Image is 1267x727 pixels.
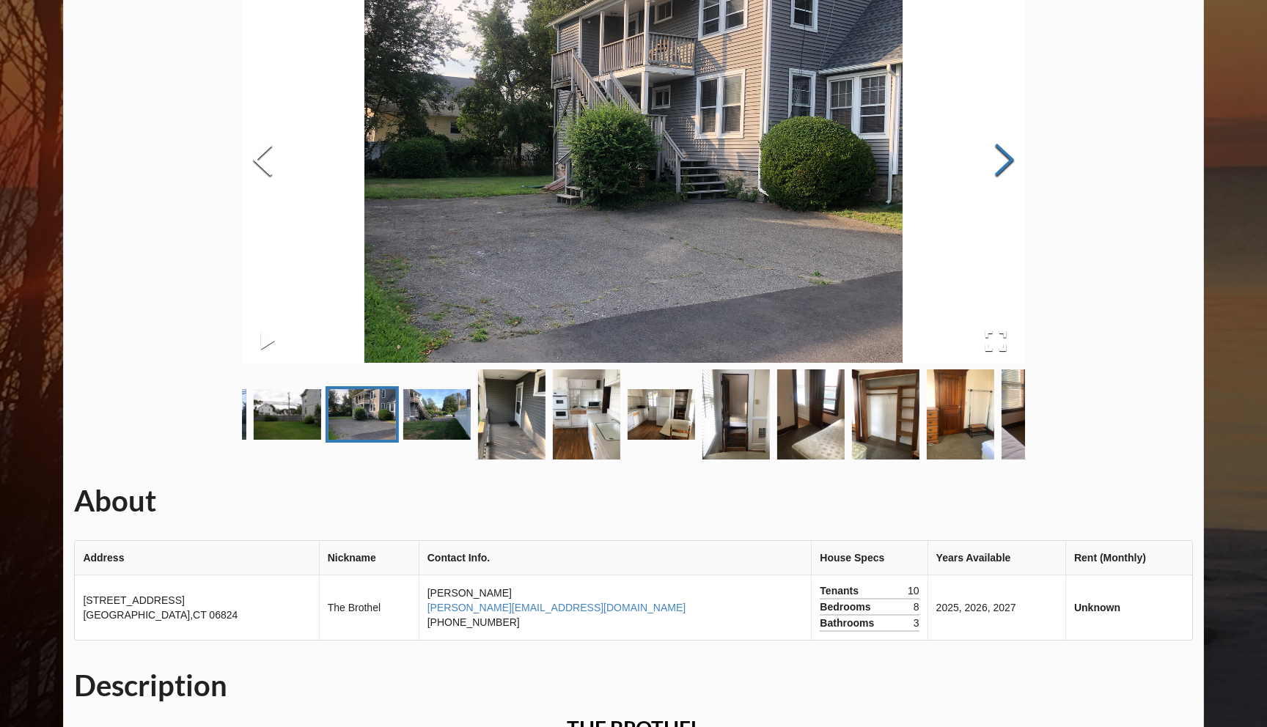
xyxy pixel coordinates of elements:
[74,667,1192,704] h1: Description
[928,575,1065,640] td: 2025, 2026, 2027
[400,386,474,443] a: Go to Slide 4
[820,599,874,614] span: Bedrooms
[852,369,919,460] img: 4c44e34200372553cbbc968ad8519352
[625,386,698,443] a: Go to Slide 7
[176,386,249,443] a: Go to Slide 1
[83,609,238,621] span: [GEOGRAPHIC_DATA] , CT 06824
[319,575,419,640] td: The Brothel
[999,366,1072,462] a: Go to Slide 12
[1074,602,1120,613] b: Unknown
[83,594,184,606] span: [STREET_ADDRESS]
[251,386,324,443] a: Go to Slide 2
[777,369,845,460] img: 4260bbd1905d3523784f57464f4ccbb2
[820,583,862,598] span: Tenants
[553,369,620,460] img: b37a2f64b4a1bf4bbfde31efa6aaf724
[328,389,396,440] img: ee5bbaf23763cb6571ea785bbef6ab7d
[326,386,399,443] a: Go to Slide 3
[966,320,1025,362] button: Open Fullscreen
[419,575,812,640] td: [PERSON_NAME] [PHONE_NUMBER]
[849,366,922,462] a: Go to Slide 10
[628,389,695,440] img: 710c0fa4e93a042cd49f4ec84f05fe34
[176,366,959,462] div: Thumbnail Navigation
[254,389,321,440] img: 0829205a11ce043d5a39a79cf90aa139
[74,482,1192,520] h1: About
[75,541,318,575] th: Address
[1065,541,1192,575] th: Rent (Monthly)
[550,366,623,462] a: Go to Slide 6
[820,616,878,630] span: Bathrooms
[403,389,471,440] img: a42fda1bfcb5777ee33f52ba492b98c5
[242,95,283,228] button: Previous Slide
[914,616,919,630] span: 3
[427,602,686,613] a: [PERSON_NAME][EMAIL_ADDRESS][DOMAIN_NAME]
[927,369,994,460] img: 035a9cdf6591c7684707645cacd209c1
[319,541,419,575] th: Nickname
[1002,369,1069,460] img: cec93ad1650414d24091ead27aa9f59b
[242,320,294,362] button: Play or Pause Slideshow
[914,599,919,614] span: 8
[984,95,1025,228] button: Next Slide
[908,583,919,598] span: 10
[811,541,927,575] th: House Specs
[478,369,546,460] img: c99af07c6ae0b166b2edd0167c17ef9d
[419,541,812,575] th: Contact Info.
[699,366,773,462] a: Go to Slide 8
[702,369,770,460] img: b4feb4b28087a25bb6b016ebdb77d37c
[924,366,997,462] a: Go to Slide 11
[475,366,548,462] a: Go to Slide 5
[774,366,848,462] a: Go to Slide 9
[928,541,1065,575] th: Years Available
[179,389,246,440] img: c24fe617f102eb903f99a4427725c306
